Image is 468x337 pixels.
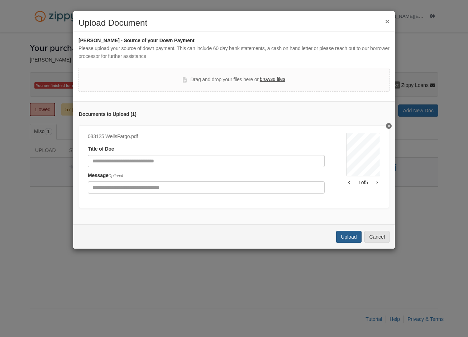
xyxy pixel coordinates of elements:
span: Optional [109,174,123,178]
div: 1 of 5 [346,179,380,186]
label: Message [88,172,123,180]
div: Please upload your source of down payment. This can include 60 day bank statements, a cash on han... [78,45,390,60]
button: × [385,18,390,25]
button: Delete undefined [386,123,392,129]
div: [PERSON_NAME] - Source of your Down Payment [78,37,390,45]
input: Include any comments on this document [88,181,325,194]
div: Drag and drop your files here or [183,75,285,84]
button: Cancel [364,231,390,243]
div: 083125 WellsFargo.pdf [88,133,325,141]
h2: Upload Document [78,18,390,28]
div: Documents to Upload ( 1 ) [79,111,389,118]
label: Title of Doc [88,145,114,153]
button: Upload [336,231,361,243]
input: Document Title [88,155,325,167]
label: browse files [260,75,285,83]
